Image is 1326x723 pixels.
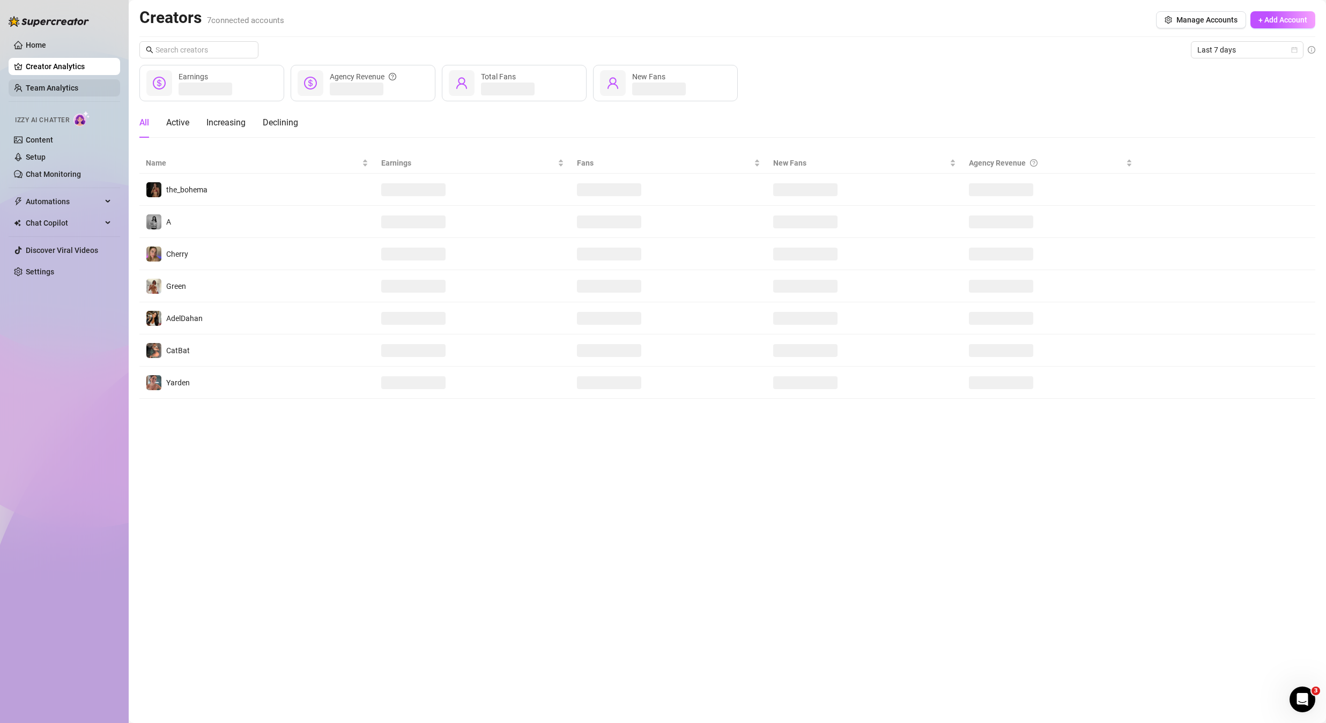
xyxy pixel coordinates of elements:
[26,170,81,178] a: Chat Monitoring
[166,314,203,323] span: AdelDahan
[1176,16,1238,24] span: Manage Accounts
[179,72,208,81] span: Earnings
[73,111,90,126] img: AI Chatter
[14,219,21,227] img: Chat Copilot
[304,77,317,90] span: dollar-circle
[375,153,571,174] th: Earnings
[577,157,752,169] span: Fans
[146,182,161,197] img: the_bohema
[146,311,161,326] img: AdelDahan
[26,58,112,75] a: Creator Analytics
[1197,42,1297,58] span: Last 7 days
[26,84,78,92] a: Team Analytics
[1308,46,1315,54] span: info-circle
[146,343,161,358] img: CatBat
[1291,47,1298,53] span: calendar
[26,246,98,255] a: Discover Viral Videos
[632,72,665,81] span: New Fans
[773,157,948,169] span: New Fans
[26,41,46,49] a: Home
[139,116,149,129] div: All
[166,185,208,194] span: the_bohema
[263,116,298,129] div: Declining
[389,71,396,83] span: question-circle
[166,116,189,129] div: Active
[146,247,161,262] img: Cherry
[9,16,89,27] img: logo-BBDzfeDw.svg
[146,375,161,390] img: Yarden
[26,153,46,161] a: Setup
[146,46,153,54] span: search
[767,153,963,174] th: New Fans
[207,16,284,25] span: 7 connected accounts
[15,115,69,125] span: Izzy AI Chatter
[146,157,360,169] span: Name
[1312,687,1320,695] span: 3
[166,250,188,258] span: Cherry
[571,153,767,174] th: Fans
[153,77,166,90] span: dollar-circle
[1165,16,1172,24] span: setting
[381,157,556,169] span: Earnings
[155,44,243,56] input: Search creators
[146,214,161,229] img: A
[1156,11,1246,28] button: Manage Accounts
[969,157,1124,169] div: Agency Revenue
[146,279,161,294] img: Green
[139,8,284,28] h2: Creators
[330,71,396,83] div: Agency Revenue
[1030,157,1038,169] span: question-circle
[206,116,246,129] div: Increasing
[26,267,54,276] a: Settings
[139,153,375,174] th: Name
[606,77,619,90] span: user
[166,282,186,290] span: Green
[166,346,190,355] span: CatBat
[1250,11,1315,28] button: + Add Account
[26,136,53,144] a: Content
[166,378,190,387] span: Yarden
[1290,687,1315,712] iframe: Intercom live chat
[166,218,171,226] span: A
[26,214,102,232] span: Chat Copilot
[26,193,102,210] span: Automations
[1258,16,1307,24] span: + Add Account
[481,72,516,81] span: Total Fans
[14,197,23,206] span: thunderbolt
[455,77,468,90] span: user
